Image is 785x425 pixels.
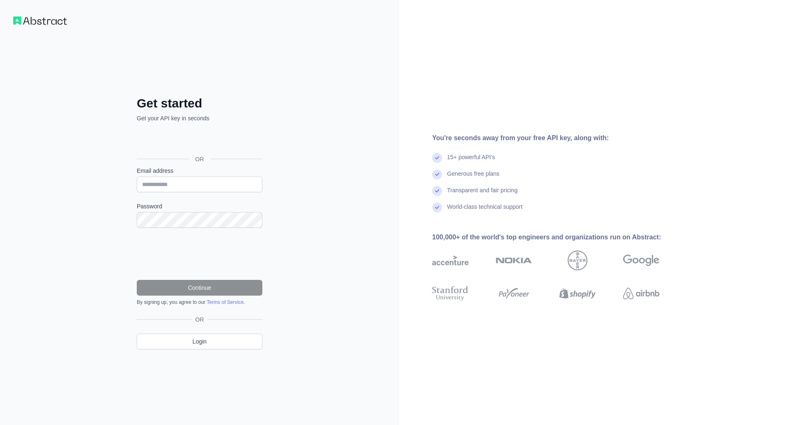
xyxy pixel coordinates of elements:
div: 100,000+ of the world's top engineers and organizations run on Abstract: [432,232,686,242]
div: Generous free plans [447,170,500,186]
img: nokia [496,251,532,270]
img: payoneer [496,284,532,303]
img: check mark [432,153,442,163]
img: google [623,251,659,270]
img: accenture [432,251,469,270]
img: Workflow [13,17,67,25]
a: Terms of Service [207,299,243,305]
label: Email address [137,167,262,175]
img: airbnb [623,284,659,303]
span: OR [189,155,211,163]
p: Get your API key in seconds [137,114,262,122]
img: bayer [568,251,588,270]
img: stanford university [432,284,469,303]
button: Continue [137,280,262,296]
div: World-class technical support [447,203,523,219]
span: OR [192,315,207,324]
div: You're seconds away from your free API key, along with: [432,133,686,143]
a: Login [137,334,262,349]
div: By signing up, you agree to our . [137,299,262,306]
img: check mark [432,186,442,196]
img: check mark [432,203,442,212]
div: 15+ powerful API's [447,153,495,170]
div: Transparent and fair pricing [447,186,518,203]
label: Password [137,202,262,210]
iframe: reCAPTCHA [137,238,262,270]
img: check mark [432,170,442,179]
img: shopify [559,284,596,303]
iframe: Nút Đăng nhập bằng Google [133,131,265,150]
h2: Get started [137,96,262,111]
